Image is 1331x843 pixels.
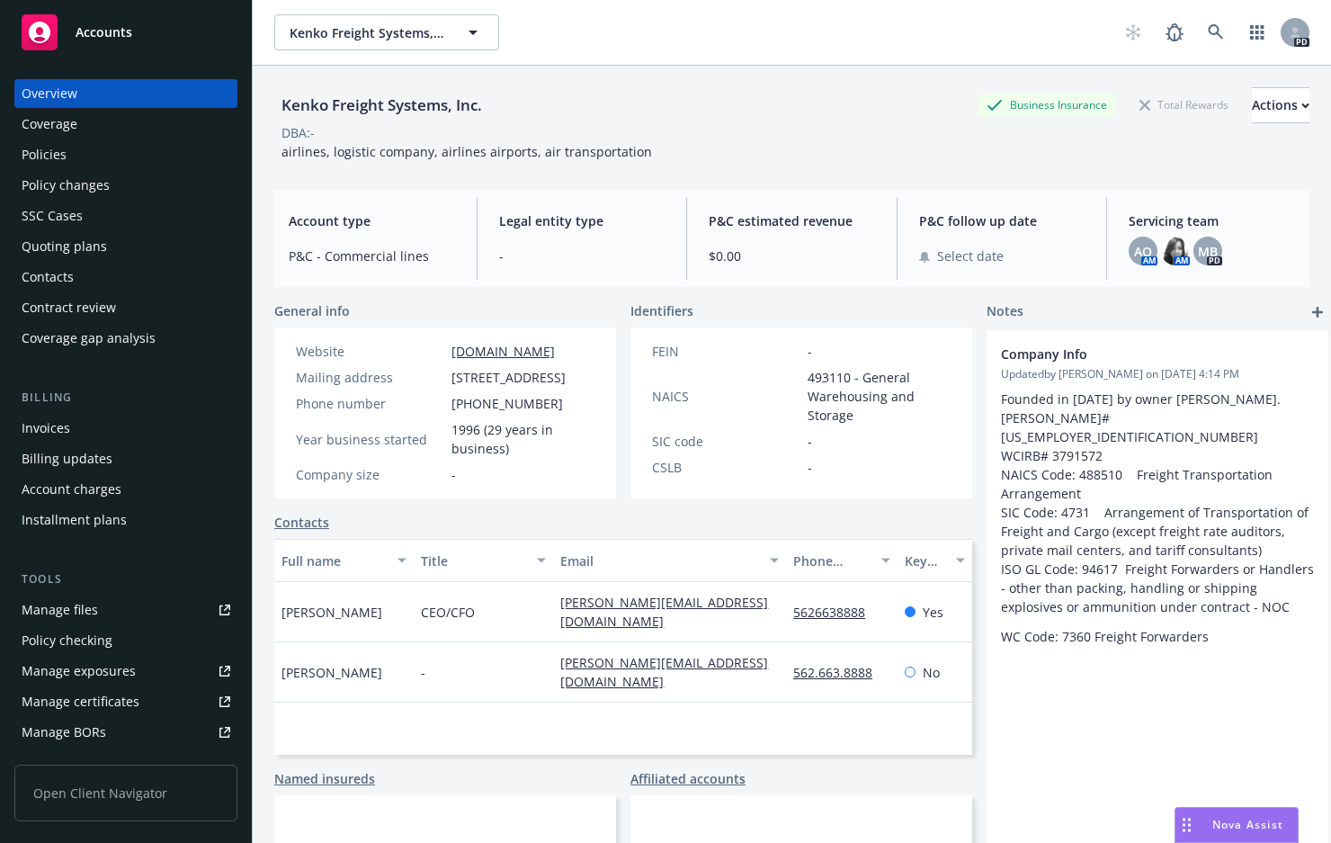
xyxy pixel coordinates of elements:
a: [PERSON_NAME][EMAIL_ADDRESS][DOMAIN_NAME] [560,594,768,630]
div: Business Insurance [978,94,1116,116]
span: Account type [289,211,455,230]
span: Kenko Freight Systems, Inc. [290,23,445,42]
div: DBA: - [281,123,315,142]
a: Contacts [274,513,329,532]
div: Email [560,552,759,570]
span: $0.00 [709,247,875,265]
button: Title [414,539,553,582]
span: P&C follow up date [919,211,1085,230]
span: CEO/CFO [421,603,475,622]
div: Policy changes [22,171,110,200]
div: SIC code [652,432,800,451]
div: Tools [14,570,237,588]
div: Installment plans [22,506,127,534]
span: General info [274,301,350,320]
div: Total Rewards [1130,94,1237,116]
span: airlines, logistic company, airlines airports, air transportation [281,143,652,160]
span: Company Info [1001,345,1267,363]
div: Invoices [22,414,70,443]
span: [STREET_ADDRESS] [451,368,566,387]
button: Full name [274,539,414,582]
div: Billing [14,389,237,407]
button: Actions [1252,87,1309,123]
div: Policies [22,140,67,169]
a: Accounts [14,7,237,58]
a: Search [1198,14,1234,50]
div: Company size [296,465,444,484]
button: Nova Assist [1175,807,1299,843]
div: Coverage [22,110,77,139]
div: Policy checking [22,626,112,655]
a: Switch app [1239,14,1275,50]
div: FEIN [652,342,800,361]
span: Servicing team [1129,211,1295,230]
span: Nova Assist [1212,817,1283,832]
span: Select date [937,247,1004,265]
div: Billing updates [22,444,112,473]
a: Coverage [14,110,237,139]
span: - [421,663,425,682]
a: Installment plans [14,506,237,534]
a: Policies [14,140,237,169]
div: Manage files [22,596,98,624]
span: AO [1134,242,1152,261]
div: Drag to move [1175,808,1198,842]
a: Contacts [14,263,237,291]
a: Summary of insurance [14,749,237,777]
p: Founded in [DATE] by owner [PERSON_NAME]. [PERSON_NAME]# [US_EMPLOYER_IDENTIFICATION_NUMBER] WCIR... [1001,390,1314,616]
span: Manage exposures [14,657,237,686]
a: Manage certificates [14,687,237,716]
a: Billing updates [14,444,237,473]
button: Phone number [786,539,898,582]
div: Coverage gap analysis [22,324,156,353]
span: [PERSON_NAME] [281,603,382,622]
span: Notes [987,301,1023,323]
div: Quoting plans [22,232,107,261]
span: - [808,432,812,451]
span: - [499,247,665,265]
div: Mailing address [296,368,444,387]
div: Key contact [905,552,945,570]
div: Kenko Freight Systems, Inc. [274,94,489,117]
img: photo [1161,237,1190,265]
span: - [451,465,456,484]
span: 493110 - General Warehousing and Storage [808,368,951,425]
span: [PERSON_NAME] [281,663,382,682]
div: Overview [22,79,77,108]
span: - [808,342,812,361]
div: Manage exposures [22,657,136,686]
div: Account charges [22,475,121,504]
a: Overview [14,79,237,108]
div: Actions [1252,88,1309,122]
div: Company InfoUpdatedby [PERSON_NAME] on [DATE] 4:14 PMFounded in [DATE] by owner [PERSON_NAME]. [P... [987,330,1328,660]
button: Kenko Freight Systems, Inc. [274,14,499,50]
span: MB [1198,242,1218,261]
a: SSC Cases [14,202,237,230]
a: Invoices [14,414,237,443]
a: Coverage gap analysis [14,324,237,353]
a: Account charges [14,475,237,504]
a: Affiliated accounts [630,769,746,788]
a: 5626638888 [793,604,880,621]
a: Contract review [14,293,237,322]
button: Key contact [898,539,972,582]
div: CSLB [652,458,800,477]
div: Website [296,342,444,361]
div: Contract review [22,293,116,322]
div: Contacts [22,263,74,291]
p: WC Code: 7360 Freight Forwarders [1001,627,1314,646]
span: No [923,663,940,682]
a: Start snowing [1115,14,1151,50]
span: Yes [923,603,943,622]
a: 562.663.8888 [793,664,887,681]
div: Manage certificates [22,687,139,716]
div: Title [421,552,526,570]
div: Summary of insurance [22,749,158,777]
span: Legal entity type [499,211,665,230]
div: Manage BORs [22,718,106,747]
span: 1996 (29 years in business) [451,420,594,458]
a: add [1307,301,1328,323]
a: Report a Bug [1157,14,1193,50]
span: P&C - Commercial lines [289,247,455,265]
a: [PERSON_NAME][EMAIL_ADDRESS][DOMAIN_NAME] [560,654,768,690]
